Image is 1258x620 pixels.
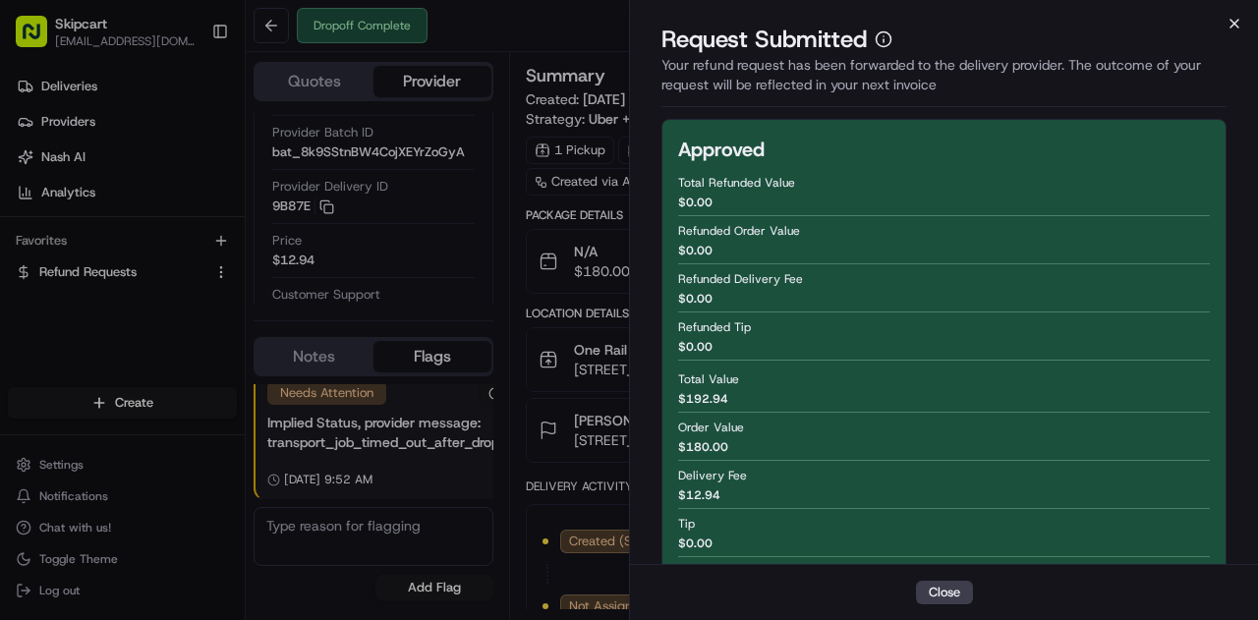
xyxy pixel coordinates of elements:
[88,207,270,223] div: We're available if you need us!
[678,291,713,307] span: $ 0.00
[678,487,720,503] span: $ 12.94
[39,439,150,459] span: Knowledge Base
[20,286,51,317] img: Brigitte Vinadas
[41,188,77,223] img: 8016278978528_b943e370aa5ada12b00a_72.png
[678,136,765,163] h2: Approved
[166,441,182,457] div: 💻
[678,339,713,355] span: $ 0.00
[20,255,126,271] div: Past conversations
[163,305,170,320] span: •
[334,194,358,217] button: Start new chat
[678,535,713,551] span: $ 0.00
[39,359,55,374] img: 1736555255976-a54dd68f-1ca7-489b-9aae-adbdc363a1c4
[174,305,214,320] span: [DATE]
[678,271,803,287] span: Refunded Delivery Fee
[20,20,59,59] img: Nash
[12,431,158,467] a: 📗Knowledge Base
[186,439,315,459] span: API Documentation
[678,468,747,483] span: Delivery Fee
[39,306,55,321] img: 1736555255976-a54dd68f-1ca7-489b-9aae-adbdc363a1c4
[678,516,695,532] span: Tip
[661,55,1227,107] div: Your refund request has been forwarded to the delivery provider. The outcome of your request will...
[678,175,795,191] span: Total Refunded Value
[678,319,751,335] span: Refunded Tip
[139,474,238,489] a: Powered byPylon
[88,188,322,207] div: Start new chat
[678,420,744,435] span: Order Value
[305,252,358,275] button: See all
[61,305,159,320] span: [PERSON_NAME]
[678,223,800,239] span: Refunded Order Value
[678,371,739,387] span: Total Value
[678,391,728,407] span: $ 192.94
[20,188,55,223] img: 1736555255976-a54dd68f-1ca7-489b-9aae-adbdc363a1c4
[20,79,358,110] p: Welcome 👋
[61,358,159,373] span: [PERSON_NAME]
[196,475,238,489] span: Pylon
[678,195,713,210] span: $ 0.00
[916,581,973,604] button: Close
[678,243,713,258] span: $ 0.00
[163,358,170,373] span: •
[20,339,51,370] img: Brigitte Vinadas
[20,441,35,457] div: 📗
[158,431,323,467] a: 💻API Documentation
[661,24,867,55] p: Request Submitted
[51,127,324,147] input: Clear
[174,358,214,373] span: [DATE]
[678,439,728,455] span: $ 180.00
